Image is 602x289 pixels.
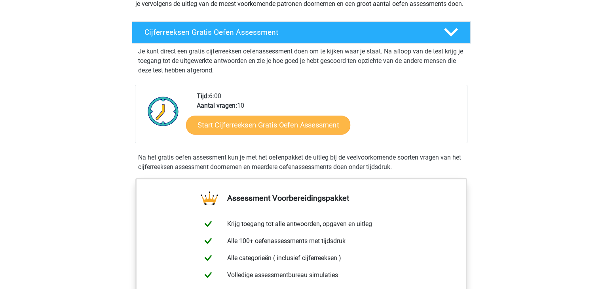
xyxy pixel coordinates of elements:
b: Tijd: [197,92,209,100]
p: Je kunt direct een gratis cijferreeksen oefenassessment doen om te kijken waar je staat. Na afloo... [138,47,464,75]
div: 6:00 10 [191,91,467,143]
img: Klok [143,91,183,131]
a: Cijferreeksen Gratis Oefen Assessment [129,21,474,44]
h4: Cijferreeksen Gratis Oefen Assessment [144,28,431,37]
div: Na het gratis oefen assessment kun je met het oefenpakket de uitleg bij de veelvoorkomende soorte... [135,153,467,172]
b: Aantal vragen: [197,102,237,109]
a: Start Cijferreeksen Gratis Oefen Assessment [186,115,350,134]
